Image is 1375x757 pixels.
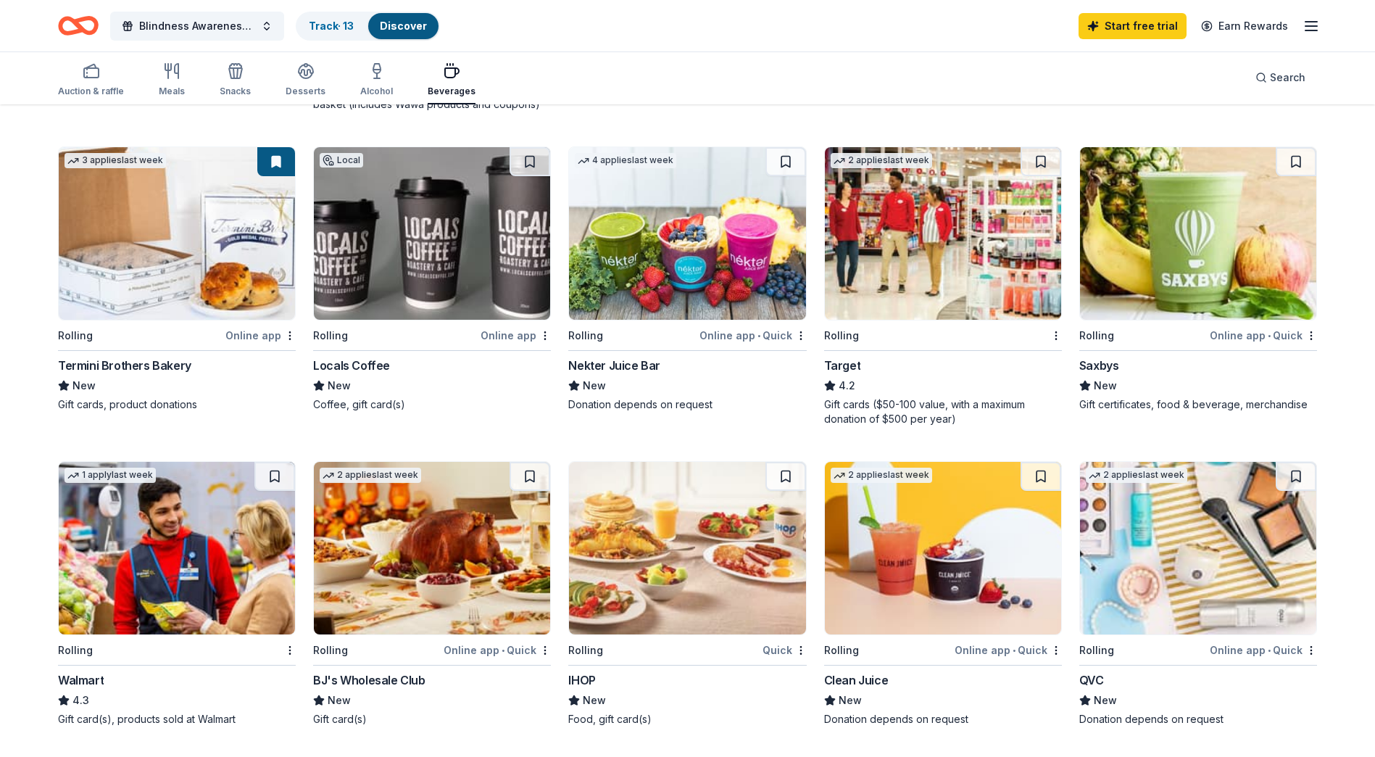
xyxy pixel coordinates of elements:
[286,86,325,97] div: Desserts
[110,12,284,41] button: Blindness Awareness Showcase
[58,57,124,104] button: Auction & raffle
[159,57,185,104] button: Meals
[569,462,805,634] img: Image for IHOP
[58,327,93,344] div: Rolling
[313,671,425,689] div: BJ's Wholesale Club
[296,12,440,41] button: Track· 13Discover
[1268,645,1271,656] span: •
[58,397,296,412] div: Gift cards, product donations
[58,146,296,412] a: Image for Termini Brothers Bakery3 applieslast weekRollingOnline appTermini Brothers BakeryNewGif...
[568,146,806,412] a: Image for Nekter Juice Bar4 applieslast weekRollingOnline app•QuickNekter Juice BarNewDonation de...
[839,692,862,709] span: New
[1080,462,1316,634] img: Image for QVC
[1210,641,1317,659] div: Online app Quick
[1079,461,1317,727] a: Image for QVC2 applieslast weekRollingOnline app•QuickQVCNewDonation depends on request
[1079,357,1119,374] div: Saxbys
[1270,69,1305,86] span: Search
[575,153,676,168] div: 4 applies last week
[320,153,363,167] div: Local
[481,326,551,344] div: Online app
[839,377,855,394] span: 4.2
[159,86,185,97] div: Meals
[568,712,806,727] div: Food, gift card(s)
[360,57,393,104] button: Alcohol
[428,57,475,104] button: Beverages
[59,147,295,320] img: Image for Termini Brothers Bakery
[824,642,859,659] div: Rolling
[380,20,427,32] a: Discover
[314,147,550,320] img: Image for Locals Coffee
[320,468,421,483] div: 2 applies last week
[1013,645,1015,656] span: •
[59,462,295,634] img: Image for Walmart
[1079,397,1317,412] div: Gift certificates, food & beverage, merchandise
[1079,146,1317,412] a: Image for SaxbysRollingOnline app•QuickSaxbysNewGift certificates, food & beverage, merchandise
[569,147,805,320] img: Image for Nekter Juice Bar
[309,20,354,32] a: Track· 13
[824,327,859,344] div: Rolling
[58,461,296,727] a: Image for Walmart1 applylast weekRollingWalmart4.3Gift card(s), products sold at Walmart
[1079,712,1317,727] div: Donation depends on request
[568,461,806,727] a: Image for IHOPRollingQuickIHOPNewFood, gift card(s)
[831,153,932,168] div: 2 applies last week
[444,641,551,659] div: Online app Quick
[757,330,760,342] span: •
[1079,13,1187,39] a: Start free trial
[1094,377,1117,394] span: New
[58,671,104,689] div: Walmart
[58,712,296,727] div: Gift card(s), products sold at Walmart
[825,462,1061,634] img: Image for Clean Juice
[1094,692,1117,709] span: New
[220,57,251,104] button: Snacks
[225,326,296,344] div: Online app
[1210,326,1317,344] div: Online app Quick
[360,86,393,97] div: Alcohol
[65,468,156,483] div: 1 apply last week
[583,377,606,394] span: New
[313,327,348,344] div: Rolling
[583,692,606,709] span: New
[824,712,1062,727] div: Donation depends on request
[955,641,1062,659] div: Online app Quick
[139,17,255,35] span: Blindness Awareness Showcase
[1086,468,1187,483] div: 2 applies last week
[502,645,504,656] span: •
[286,57,325,104] button: Desserts
[313,146,551,412] a: Image for Locals CoffeeLocalRollingOnline appLocals CoffeeNewCoffee, gift card(s)
[72,377,96,394] span: New
[328,377,351,394] span: New
[825,147,1061,320] img: Image for Target
[699,326,807,344] div: Online app Quick
[1080,147,1316,320] img: Image for Saxbys
[824,671,889,689] div: Clean Juice
[313,642,348,659] div: Rolling
[58,357,191,374] div: Termini Brothers Bakery
[568,327,603,344] div: Rolling
[568,357,660,374] div: Nekter Juice Bar
[220,86,251,97] div: Snacks
[568,642,603,659] div: Rolling
[831,468,932,483] div: 2 applies last week
[1079,642,1114,659] div: Rolling
[313,461,551,727] a: Image for BJ's Wholesale Club2 applieslast weekRollingOnline app•QuickBJ's Wholesale ClubNewGift ...
[1268,330,1271,342] span: •
[428,86,475,97] div: Beverages
[328,692,351,709] span: New
[1192,13,1297,39] a: Earn Rewards
[313,712,551,727] div: Gift card(s)
[65,153,166,168] div: 3 applies last week
[58,642,93,659] div: Rolling
[313,397,551,412] div: Coffee, gift card(s)
[824,461,1062,727] a: Image for Clean Juice2 applieslast weekRollingOnline app•QuickClean JuiceNewDonation depends on r...
[72,692,89,709] span: 4.3
[58,86,124,97] div: Auction & raffle
[824,357,861,374] div: Target
[763,641,807,659] div: Quick
[568,397,806,412] div: Donation depends on request
[824,146,1062,426] a: Image for Target2 applieslast weekRollingTarget4.2Gift cards ($50-100 value, with a maximum donat...
[313,357,390,374] div: Locals Coffee
[58,9,99,43] a: Home
[1244,63,1317,92] button: Search
[568,671,595,689] div: IHOP
[1079,671,1104,689] div: QVC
